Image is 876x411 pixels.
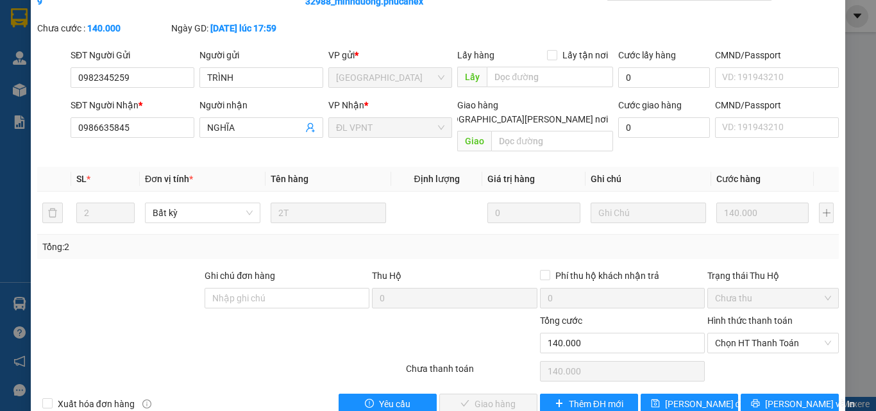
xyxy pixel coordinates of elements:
[365,399,374,409] span: exclamation-circle
[305,122,316,133] span: user-add
[42,203,63,223] button: delete
[457,100,498,110] span: Giao hàng
[569,397,623,411] span: Thêm ĐH mới
[414,174,459,184] span: Định lượng
[540,315,582,326] span: Tổng cước
[487,203,580,223] input: 0
[42,240,339,254] div: Tổng: 2
[372,271,401,281] span: Thu Hộ
[199,48,323,62] div: Người gửi
[37,21,169,35] div: Chưa cước :
[618,117,710,138] input: Cước giao hàng
[651,399,660,409] span: save
[707,315,793,326] label: Hình thức thanh toán
[715,333,831,353] span: Chọn HT Thanh Toán
[707,269,839,283] div: Trạng thái Thu Hộ
[328,48,452,62] div: VP gửi
[205,288,369,308] input: Ghi chú đơn hàng
[487,67,613,87] input: Dọc đường
[145,174,193,184] span: Đơn vị tính
[71,98,194,112] div: SĐT Người Nhận
[379,397,410,411] span: Yêu cầu
[487,174,535,184] span: Giá trị hàng
[336,68,444,87] span: ĐL Quận 5
[457,131,491,151] span: Giao
[171,21,303,35] div: Ngày GD:
[433,112,613,126] span: [GEOGRAPHIC_DATA][PERSON_NAME] nơi
[271,174,308,184] span: Tên hàng
[142,399,151,408] span: info-circle
[618,67,710,88] input: Cước lấy hàng
[716,174,761,184] span: Cước hàng
[153,203,253,222] span: Bất kỳ
[457,50,494,60] span: Lấy hàng
[199,98,323,112] div: Người nhận
[550,269,664,283] span: Phí thu hộ khách nhận trả
[336,118,444,137] span: ĐL VPNT
[210,23,276,33] b: [DATE] lúc 17:59
[71,48,194,62] div: SĐT Người Gửi
[591,203,706,223] input: Ghi Chú
[715,98,839,112] div: CMND/Passport
[665,397,748,411] span: [PERSON_NAME] đổi
[819,203,834,223] button: plus
[715,48,839,62] div: CMND/Passport
[457,67,487,87] span: Lấy
[405,362,539,384] div: Chưa thanh toán
[618,100,682,110] label: Cước giao hàng
[555,399,564,409] span: plus
[618,50,676,60] label: Cước lấy hàng
[715,289,831,308] span: Chưa thu
[585,167,711,192] th: Ghi chú
[491,131,613,151] input: Dọc đường
[205,271,275,281] label: Ghi chú đơn hàng
[328,100,364,110] span: VP Nhận
[765,397,855,411] span: [PERSON_NAME] và In
[557,48,613,62] span: Lấy tận nơi
[76,174,87,184] span: SL
[53,397,140,411] span: Xuất hóa đơn hàng
[751,399,760,409] span: printer
[716,203,809,223] input: 0
[271,203,386,223] input: VD: Bàn, Ghế
[87,23,121,33] b: 140.000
